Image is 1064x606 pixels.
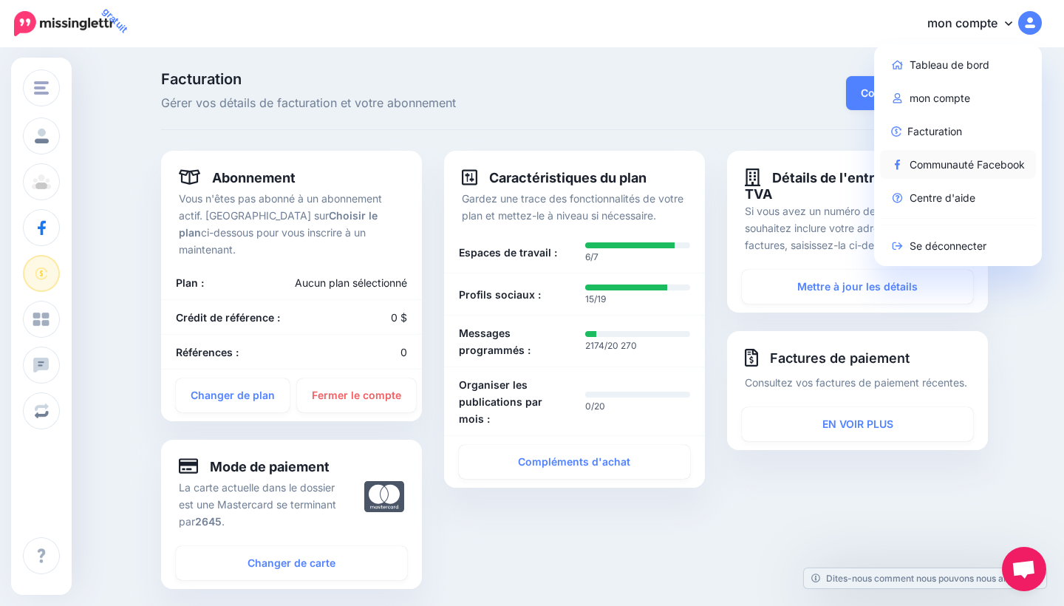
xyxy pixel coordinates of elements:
span: Facturation [161,72,706,86]
a: Tableau de bord [880,50,1037,79]
a: Facturation [880,117,1037,146]
a: Compléments d'achat [846,76,988,110]
a: Ouvrir le chat [1002,547,1046,591]
a: Dites-nous comment nous pouvons nous améliorer [804,568,1046,588]
b: Crédit de référence : [176,311,280,324]
p: 2174/20 270 [585,338,690,353]
p: La carte actuelle dans le dossier est une Mastercard se terminant par . [179,479,342,530]
a: Fermer le compte [297,378,416,412]
a: Changer de plan [176,378,290,412]
p: 6/7 [585,250,690,265]
a: Se déconnecter [880,231,1037,260]
span: gratuit [98,3,132,38]
h4: Factures de paiement [745,349,970,367]
p: 15/19 [585,292,690,307]
a: Communauté Facebook [880,150,1037,179]
p: Vous n'êtes pas abonné à un abonnement actif. [GEOGRAPHIC_DATA] sur ci-dessous pour vous inscrire... [179,190,404,258]
p: 0/20 [585,399,690,414]
b: Organiser les publications par mois : [459,376,564,427]
b: Références : [176,346,239,358]
div: Aucun plan sélectionné [249,274,418,291]
a: Centre d'aide [880,183,1037,212]
img: menu.png [34,81,49,95]
h4: Mode de paiement [179,457,330,475]
b: Plan : [176,276,204,289]
p: Consultez vos factures de paiement récentes. [745,374,970,391]
span: 0 [400,346,407,358]
a: Mettre à jour les détails [742,270,973,304]
b: Choisir le plan [179,209,378,239]
h4: Caractéristiques du plan [462,168,647,186]
a: mon compte [880,84,1037,112]
b: 2645 [195,515,222,528]
b: Messages programmés : [459,324,564,358]
p: Gardez une trace des fonctionnalités de votre plan et mettez-le à niveau si nécessaire. [462,190,687,224]
h4: Abonnement [179,168,296,186]
b: Profils sociaux : [459,286,541,303]
a: Changer de carte [176,546,407,580]
div: 0 $ [291,309,418,326]
div: mon compte [874,44,1043,266]
a: Compléments d'achat [459,445,690,479]
a: EN VOIR PLUS [742,407,973,441]
img: Lettres manquantes [14,11,114,36]
img: revenue-blue.png [891,126,901,137]
b: Espaces de travail : [459,244,557,261]
a: mon compte [913,6,1042,42]
span: Gérer vos détails de facturation et votre abonnement [161,94,706,113]
p: Si vous avez un numéro de TVA ou si vous souhaitez inclure votre adresse sur vos factures, saisis... [745,190,970,253]
a: gratuit [14,7,114,40]
h4: Détails de l'entreprise et de la TVA [745,168,970,202]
